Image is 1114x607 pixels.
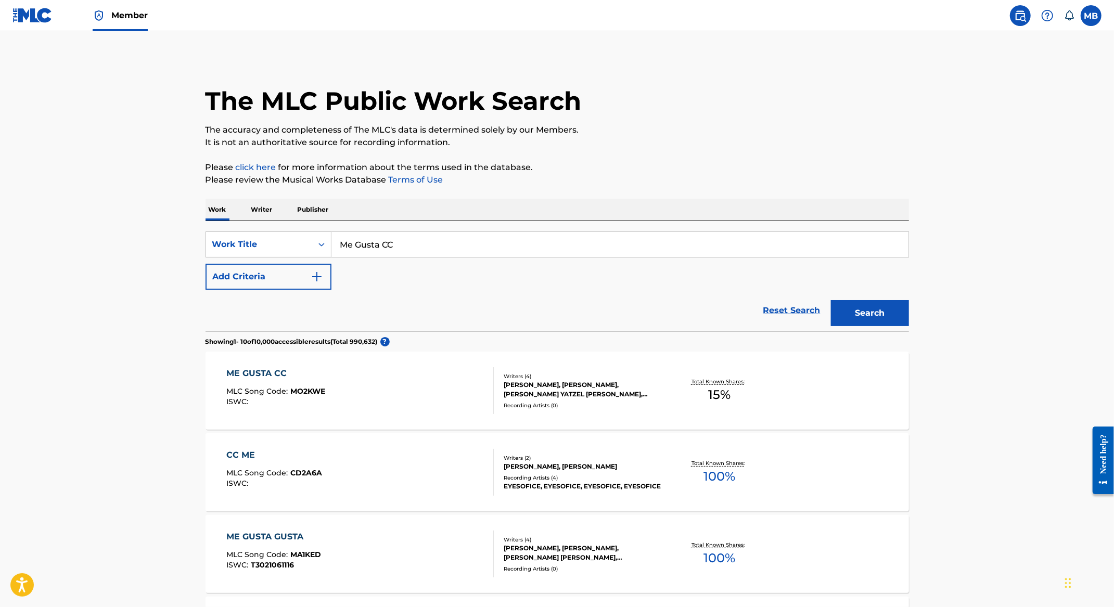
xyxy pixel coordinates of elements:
a: CC MEMLC Song Code:CD2A6AISWC:Writers (2)[PERSON_NAME], [PERSON_NAME]Recording Artists (4)EYESOFI... [206,433,909,511]
div: Writers ( 4 ) [504,372,661,380]
div: EYESOFICE, EYESOFICE, EYESOFICE, EYESOFICE [504,482,661,491]
p: Total Known Shares: [692,459,747,467]
div: ME GUSTA CC [226,367,325,380]
div: ME GUSTA GUSTA [226,531,321,543]
span: MA1KED [290,550,321,559]
form: Search Form [206,231,909,331]
img: search [1014,9,1027,22]
span: MLC Song Code : [226,386,290,396]
p: Please for more information about the terms used in the database. [206,161,909,174]
button: Search [831,300,909,326]
a: ME GUSTA GUSTAMLC Song Code:MA1KEDISWC:T3021061116Writers (4)[PERSON_NAME], [PERSON_NAME], [PERSO... [206,515,909,593]
span: MO2KWE [290,386,325,396]
a: Terms of Use [387,175,443,185]
img: Top Rightsholder [93,9,105,22]
span: ISWC : [226,479,251,488]
span: ISWC : [226,560,251,570]
div: [PERSON_NAME], [PERSON_NAME], [PERSON_NAME] YATZEL [PERSON_NAME], [PERSON_NAME] [504,380,661,399]
div: User Menu [1081,5,1102,26]
img: help [1041,9,1054,22]
div: [PERSON_NAME], [PERSON_NAME], [PERSON_NAME] [PERSON_NAME], [PERSON_NAME] [504,544,661,562]
iframe: Chat Widget [1062,557,1114,607]
p: Total Known Shares: [692,378,747,385]
p: The accuracy and completeness of The MLC's data is determined solely by our Members. [206,124,909,136]
div: Notifications [1064,10,1074,21]
div: Recording Artists ( 0 ) [504,565,661,573]
p: Work [206,199,229,221]
a: ME GUSTA CCMLC Song Code:MO2KWEISWC:Writers (4)[PERSON_NAME], [PERSON_NAME], [PERSON_NAME] YATZEL... [206,352,909,430]
a: click here [236,162,276,172]
span: T3021061116 [251,560,294,570]
button: Add Criteria [206,264,331,290]
div: Drag [1065,567,1071,599]
div: Writers ( 2 ) [504,454,661,462]
div: [PERSON_NAME], [PERSON_NAME] [504,462,661,471]
iframe: Resource Center [1085,418,1114,502]
a: Public Search [1010,5,1031,26]
span: ISWC : [226,397,251,406]
span: Member [111,9,148,21]
a: Reset Search [758,299,826,322]
span: 100 % [703,549,735,567]
span: MLC Song Code : [226,550,290,559]
div: Recording Artists ( 4 ) [504,474,661,482]
div: Writers ( 4 ) [504,536,661,544]
div: Work Title [212,238,306,251]
img: 9d2ae6d4665cec9f34b9.svg [311,270,323,283]
span: MLC Song Code : [226,468,290,477]
img: MLC Logo [12,8,53,23]
span: CD2A6A [290,468,322,477]
span: ? [380,337,390,346]
p: Please review the Musical Works Database [206,174,909,186]
p: It is not an authoritative source for recording information. [206,136,909,149]
p: Writer [248,199,276,221]
div: Help [1037,5,1058,26]
div: Recording Artists ( 0 ) [504,402,661,409]
span: 15 % [708,385,731,404]
p: Publisher [294,199,332,221]
span: 100 % [703,467,735,486]
h1: The MLC Public Work Search [206,85,582,117]
p: Total Known Shares: [692,541,747,549]
p: Showing 1 - 10 of 10,000 accessible results (Total 990,632 ) [206,337,378,346]
div: CC ME [226,449,322,461]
